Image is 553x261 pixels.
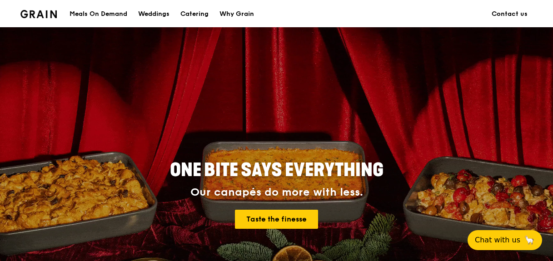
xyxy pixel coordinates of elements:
[524,235,535,246] span: 🦙
[486,0,533,28] a: Contact us
[70,0,127,28] div: Meals On Demand
[138,0,169,28] div: Weddings
[170,159,384,181] span: ONE BITE SAYS EVERYTHING
[180,0,209,28] div: Catering
[214,0,259,28] a: Why Grain
[133,0,175,28] a: Weddings
[475,235,520,246] span: Chat with us
[175,0,214,28] a: Catering
[20,10,57,18] img: Grain
[113,186,440,199] div: Our canapés do more with less.
[219,0,254,28] div: Why Grain
[235,210,318,229] a: Taste the finesse
[468,230,542,250] button: Chat with us🦙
